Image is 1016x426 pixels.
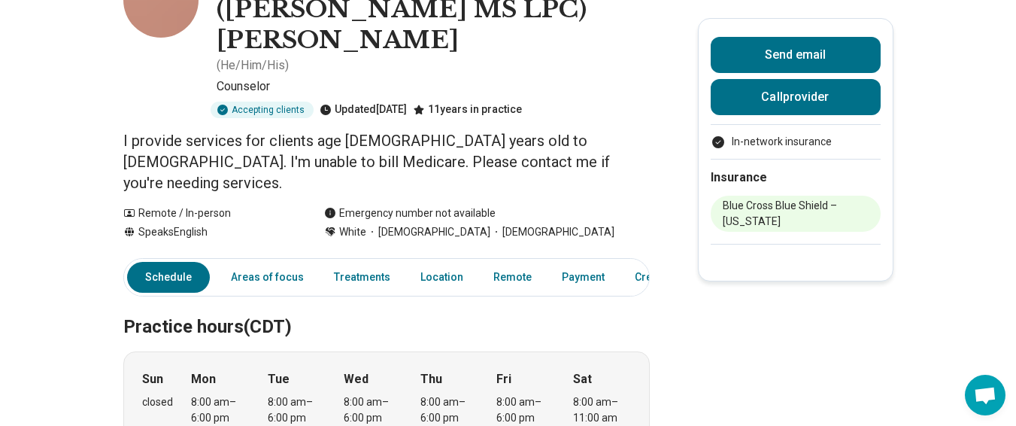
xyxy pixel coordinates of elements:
[325,262,399,293] a: Treatments
[711,134,881,150] ul: Payment options
[344,394,402,426] div: 8:00 am – 6:00 pm
[553,262,614,293] a: Payment
[420,370,442,388] strong: Thu
[484,262,541,293] a: Remote
[573,394,631,426] div: 8:00 am – 11:00 am
[420,394,478,426] div: 8:00 am – 6:00 pm
[123,130,650,193] p: I provide services for clients age [DEMOGRAPHIC_DATA] years old to [DEMOGRAPHIC_DATA]. I'm unable...
[320,102,407,118] div: Updated [DATE]
[127,262,210,293] a: Schedule
[142,394,173,410] div: closed
[211,102,314,118] div: Accepting clients
[573,370,592,388] strong: Sat
[711,196,881,232] li: Blue Cross Blue Shield – [US_STATE]
[490,224,614,240] span: [DEMOGRAPHIC_DATA]
[496,394,554,426] div: 8:00 am – 6:00 pm
[366,224,490,240] span: [DEMOGRAPHIC_DATA]
[324,205,496,221] div: Emergency number not available
[339,224,366,240] span: White
[965,375,1005,415] div: Open chat
[268,394,326,426] div: 8:00 am – 6:00 pm
[191,370,216,388] strong: Mon
[123,224,294,240] div: Speaks English
[123,278,650,340] h2: Practice hours (CDT)
[711,37,881,73] button: Send email
[222,262,313,293] a: Areas of focus
[413,102,522,118] div: 11 years in practice
[496,370,511,388] strong: Fri
[217,78,650,96] p: Counselor
[217,56,289,75] p: ( He/Him/His )
[123,205,294,221] div: Remote / In-person
[268,370,290,388] strong: Tue
[626,262,710,293] a: Credentials
[711,79,881,115] button: Callprovider
[344,370,368,388] strong: Wed
[711,134,881,150] li: In-network insurance
[191,394,249,426] div: 8:00 am – 6:00 pm
[142,370,163,388] strong: Sun
[411,262,472,293] a: Location
[711,169,881,187] h2: Insurance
